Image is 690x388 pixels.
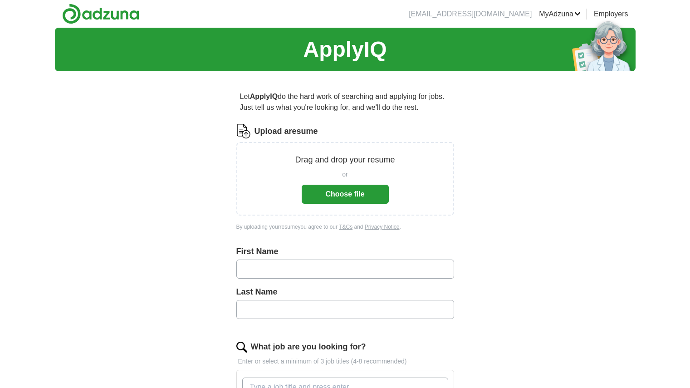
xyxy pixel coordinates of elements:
[62,4,139,24] img: Adzuna logo
[302,185,389,204] button: Choose file
[236,223,454,231] div: By uploading your resume you agree to our and .
[339,224,352,230] a: T&Cs
[539,9,581,20] a: MyAdzuna
[303,33,387,66] h1: ApplyIQ
[236,88,454,117] p: Let do the hard work of searching and applying for jobs. Just tell us what you're looking for, an...
[409,9,532,20] li: [EMAIL_ADDRESS][DOMAIN_NAME]
[236,357,454,366] p: Enter or select a minimum of 3 job titles (4-8 recommended)
[250,93,278,100] strong: ApplyIQ
[236,286,454,298] label: Last Name
[342,170,347,179] span: or
[251,341,366,353] label: What job are you looking for?
[236,124,251,138] img: CV Icon
[236,246,454,258] label: First Name
[254,125,318,138] label: Upload a resume
[594,9,628,20] a: Employers
[295,154,395,166] p: Drag and drop your resume
[236,342,247,353] img: search.png
[365,224,400,230] a: Privacy Notice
